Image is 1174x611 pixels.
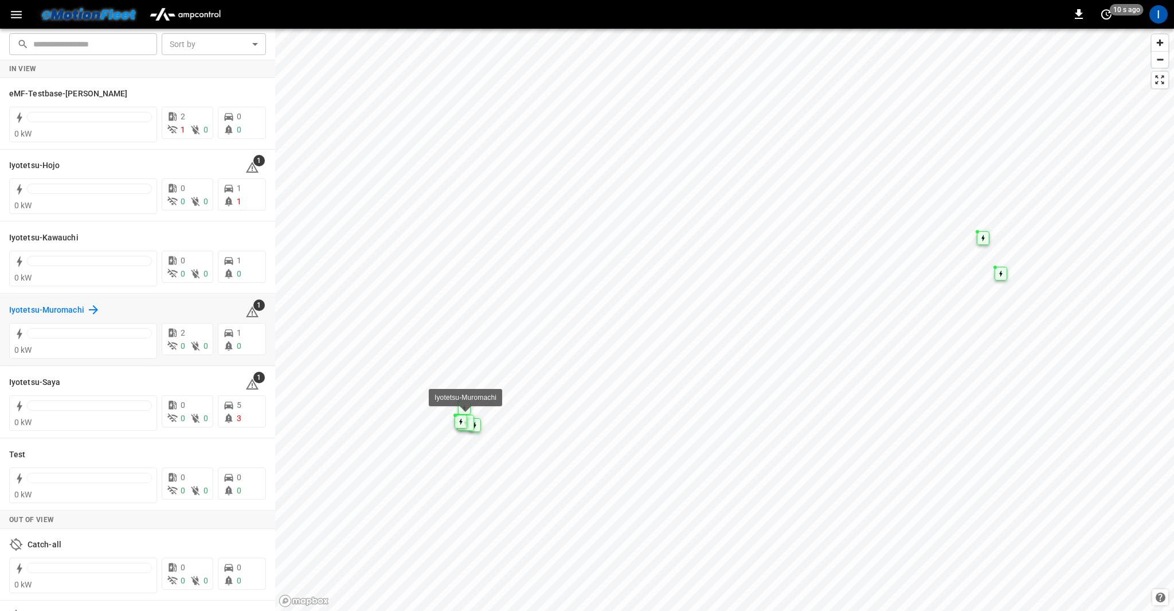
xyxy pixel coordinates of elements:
[237,400,241,410] span: 5
[9,88,128,100] h6: eMF-Testbase-Musashimurayama
[237,341,241,351] span: 0
[237,269,241,278] span: 0
[1152,34,1168,51] button: Zoom in
[37,3,140,25] img: Customer Logo
[204,269,208,278] span: 0
[275,29,1174,611] canvas: Map
[14,273,32,282] span: 0 kW
[181,486,185,495] span: 0
[455,415,467,429] div: Map marker
[204,576,208,585] span: 0
[253,372,265,383] span: 1
[237,473,241,482] span: 0
[1149,5,1168,24] div: profile-icon
[145,3,225,25] img: ampcontrol.io logo
[204,486,208,495] span: 0
[14,418,32,427] span: 0 kW
[181,184,185,193] span: 0
[9,159,60,172] h6: Iyotetsu-Hojo
[9,232,79,244] h6: Iyotetsu-Kawauchi
[279,594,329,608] a: Mapbox homepage
[181,400,185,410] span: 0
[14,345,32,355] span: 0 kW
[204,414,208,423] span: 0
[14,580,32,589] span: 0 kW
[9,449,25,461] h6: Test
[181,197,185,206] span: 0
[181,473,185,482] span: 0
[237,563,241,572] span: 0
[237,125,241,134] span: 0
[181,341,185,351] span: 0
[181,328,185,337] span: 2
[9,65,37,73] strong: In View
[237,197,241,206] span: 1
[995,267,1007,281] div: Map marker
[14,129,32,138] span: 0 kW
[181,112,185,121] span: 2
[237,184,241,193] span: 1
[1110,4,1144,15] span: 10 s ago
[237,486,241,495] span: 0
[204,341,208,351] span: 0
[1097,5,1116,24] button: set refresh interval
[9,516,54,524] strong: Out of View
[9,376,60,389] h6: Iyotetsu-Saya
[458,401,471,415] div: Map marker
[204,125,208,134] span: 0
[14,490,32,499] span: 0 kW
[1152,51,1168,68] button: Zoom out
[237,112,241,121] span: 0
[181,125,185,134] span: 1
[181,563,185,572] span: 0
[181,576,185,585] span: 0
[1152,52,1168,68] span: Zoom out
[181,256,185,265] span: 0
[14,201,32,210] span: 0 kW
[977,231,989,245] div: Map marker
[468,418,481,432] div: Map marker
[237,328,241,337] span: 1
[181,414,185,423] span: 0
[181,269,185,278] span: 0
[435,392,496,403] div: Iyotetsu-Muromachi
[253,299,265,311] span: 1
[204,197,208,206] span: 0
[237,576,241,585] span: 0
[237,414,241,423] span: 3
[237,256,241,265] span: 1
[9,304,84,317] h6: Iyotetsu-Muromachi
[28,539,61,551] h6: Catch-all
[253,155,265,166] span: 1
